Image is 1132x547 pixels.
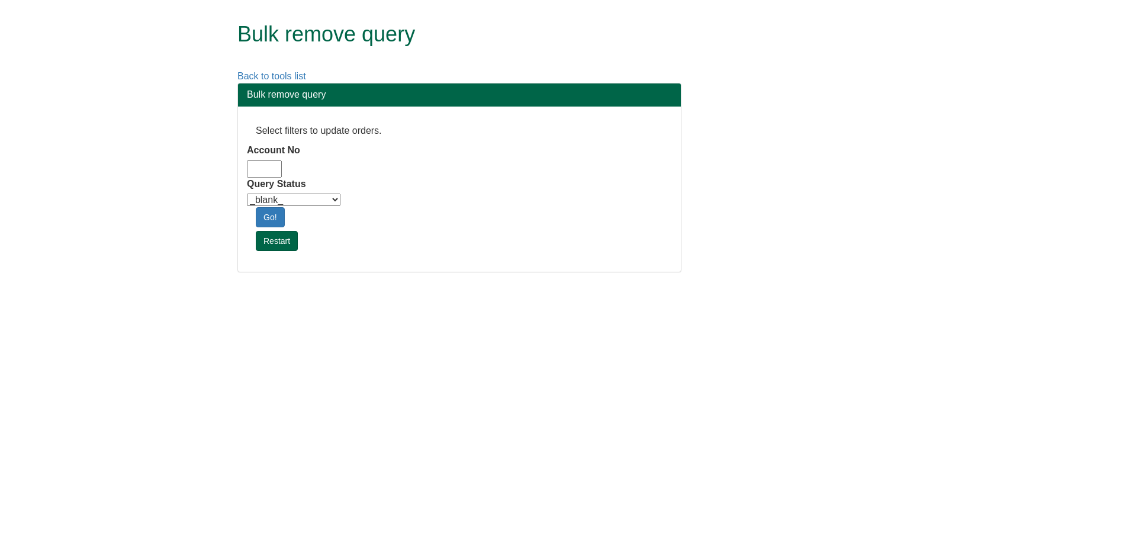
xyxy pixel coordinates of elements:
[247,178,306,191] label: Query Status
[256,124,663,138] p: Select filters to update orders.
[247,144,300,157] label: Account No
[256,231,298,251] a: Restart
[237,22,868,46] h1: Bulk remove query
[247,89,672,100] h3: Bulk remove query
[237,71,306,81] a: Back to tools list
[256,207,285,227] a: Go!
